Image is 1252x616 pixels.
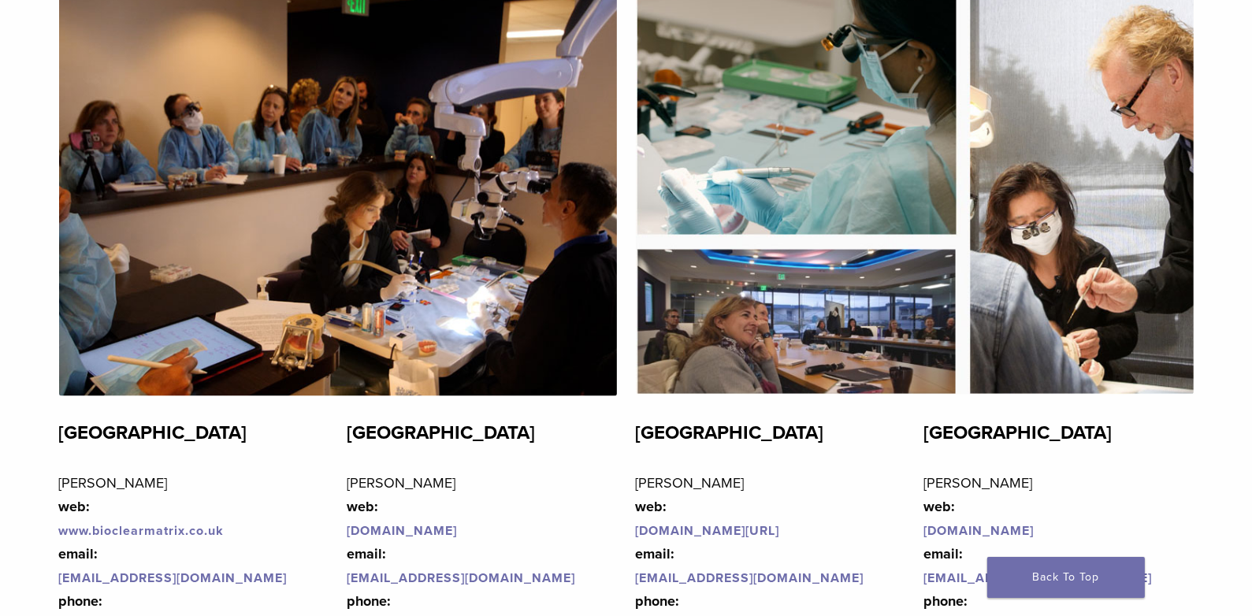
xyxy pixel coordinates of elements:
a: [EMAIL_ADDRESS][DOMAIN_NAME] [347,571,576,587]
strong: [GEOGRAPHIC_DATA] [636,422,824,445]
a: Back To Top [987,557,1145,598]
strong: web: [347,499,379,516]
strong: email: [347,546,387,563]
a: [DOMAIN_NAME] [924,524,1035,540]
strong: [GEOGRAPHIC_DATA] [59,422,247,445]
strong: web: [636,499,667,516]
strong: phone: [59,593,103,610]
strong: [GEOGRAPHIC_DATA] [347,422,536,445]
strong: phone: [636,593,680,610]
a: [EMAIL_ADDRESS][DOMAIN_NAME] [924,571,1153,587]
a: k [217,524,225,540]
a: [EMAIL_ADDRESS][DOMAIN_NAME] [636,571,864,587]
strong: [GEOGRAPHIC_DATA] [924,422,1113,445]
strong: phone: [347,593,392,610]
a: [EMAIL_ADDRESS][DOMAIN_NAME] [59,571,288,587]
strong: web: [59,499,91,516]
a: www.bioclearmatrix.co.u [59,524,217,540]
a: [DOMAIN_NAME] [347,524,458,540]
strong: email: [59,546,98,563]
strong: email: [924,546,964,563]
strong: phone: [924,593,968,610]
strong: web: [924,499,956,516]
a: [DOMAIN_NAME][URL] [636,524,780,540]
strong: email: [636,546,675,563]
